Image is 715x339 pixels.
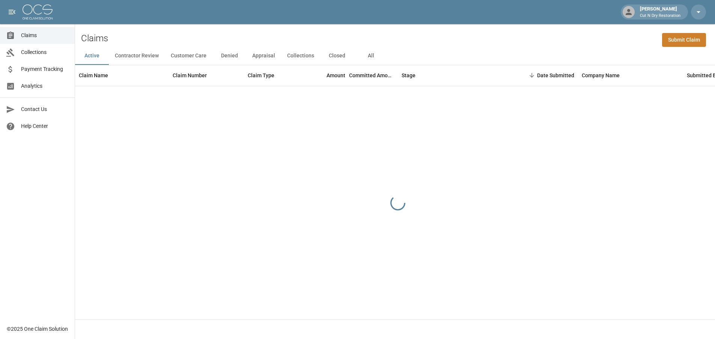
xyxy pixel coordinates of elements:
div: Claim Number [173,65,207,86]
span: Analytics [21,82,69,90]
div: Date Submitted [510,65,578,86]
button: All [354,47,388,65]
button: Active [75,47,109,65]
a: Submit Claim [662,33,706,47]
div: Claim Type [244,65,300,86]
button: Contractor Review [109,47,165,65]
p: Cut N Dry Restoration [640,13,680,19]
div: Committed Amount [349,65,398,86]
button: Customer Care [165,47,212,65]
button: open drawer [5,4,20,19]
div: Claim Type [248,65,274,86]
div: Stage [398,65,510,86]
button: Sort [527,70,537,81]
button: Appraisal [246,47,281,65]
div: © 2025 One Claim Solution [7,325,68,333]
div: Amount [300,65,349,86]
button: Denied [212,47,246,65]
div: Date Submitted [537,65,574,86]
button: Collections [281,47,320,65]
img: ocs-logo-white-transparent.png [23,4,53,19]
button: Closed [320,47,354,65]
span: Contact Us [21,105,69,113]
div: Claim Number [169,65,244,86]
div: Company Name [582,65,620,86]
div: dynamic tabs [75,47,715,65]
div: Claim Name [75,65,169,86]
h2: Claims [81,33,108,44]
div: Claim Name [79,65,108,86]
div: [PERSON_NAME] [637,5,683,19]
div: Company Name [578,65,683,86]
span: Collections [21,48,69,56]
div: Amount [327,65,345,86]
span: Claims [21,31,69,39]
div: Committed Amount [349,65,394,86]
span: Help Center [21,122,69,130]
div: Stage [402,65,415,86]
span: Payment Tracking [21,65,69,73]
